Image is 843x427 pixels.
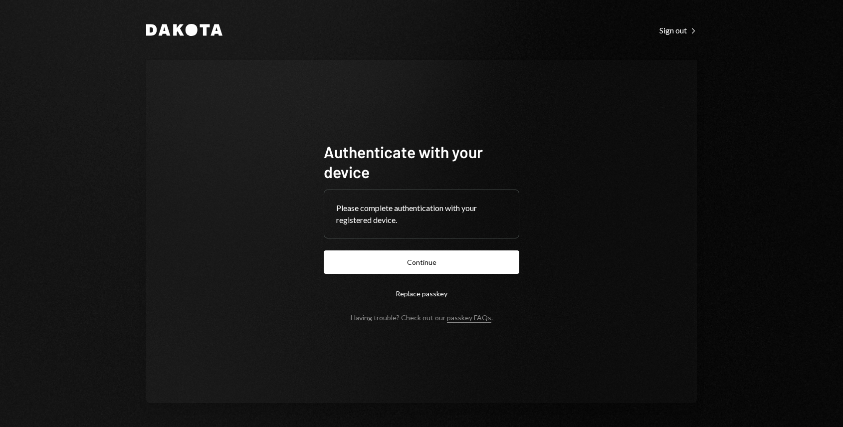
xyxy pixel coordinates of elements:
[659,24,697,35] a: Sign out
[324,142,519,182] h1: Authenticate with your device
[351,313,493,322] div: Having trouble? Check out our .
[336,202,507,226] div: Please complete authentication with your registered device.
[324,250,519,274] button: Continue
[324,282,519,305] button: Replace passkey
[447,313,491,323] a: passkey FAQs
[659,25,697,35] div: Sign out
